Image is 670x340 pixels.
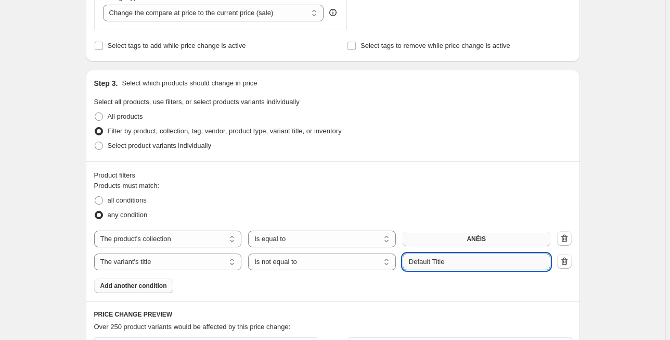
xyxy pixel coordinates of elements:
[360,42,510,49] span: Select tags to remove while price change is active
[108,196,147,204] span: all conditions
[108,211,148,219] span: any condition
[108,42,246,49] span: Select tags to add while price change is active
[94,182,160,190] span: Products must match:
[94,78,118,89] h2: Step 3.
[108,112,143,120] span: All products
[94,279,173,293] button: Add another condition
[94,323,291,331] span: Over 250 product variants would be affected by this price change:
[100,282,167,290] span: Add another condition
[122,78,257,89] p: Select which products should change in price
[94,98,300,106] span: Select all products, use filters, or select products variants individually
[94,310,572,319] h6: PRICE CHANGE PREVIEW
[94,170,572,181] div: Product filters
[467,235,486,243] span: ANÉIS
[403,232,550,246] button: ANÉIS
[108,142,211,149] span: Select product variants individually
[108,127,342,135] span: Filter by product, collection, tag, vendor, product type, variant title, or inventory
[328,7,338,18] div: help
